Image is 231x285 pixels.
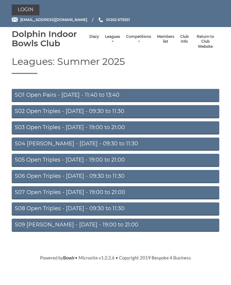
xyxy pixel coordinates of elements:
[12,219,219,232] a: S09 [PERSON_NAME] - [DATE] - 19:00 to 21:00
[40,255,191,260] span: Powered by • Microsite v1.2.2.6 • Copyright 2019 Bespoke 4 Business
[12,138,219,151] a: S04 [PERSON_NAME] - [DATE] - 09:30 to 11:30
[180,34,189,44] a: Club Info
[12,17,18,22] img: Email
[12,154,219,167] a: S05 Open Triples - [DATE] - 19:00 to 21:00
[20,17,87,22] span: [EMAIL_ADDRESS][DOMAIN_NAME]
[99,17,103,22] img: Phone us
[12,29,86,48] div: Dolphin Indoor Bowls Club
[12,56,219,74] h1: Leagues: Summer 2025
[12,5,39,15] a: Login
[12,17,87,23] a: Email [EMAIL_ADDRESS][DOMAIN_NAME]
[12,105,219,118] a: S02 Open Triples - [DATE] - 09:30 to 11:30
[106,17,130,22] span: 01202 675551
[12,186,219,199] a: S07 Open Triples - [DATE] - 19:00 to 21:00
[157,34,174,44] a: Members list
[12,202,219,216] a: S08 Open Triples - [DATE] - 09:30 to 11:30
[98,17,130,23] a: Phone us 01202 675551
[89,34,99,39] a: Diary
[63,255,75,260] a: Bowlr
[12,121,219,135] a: S03 Open Triples - [DATE] - 19:00 to 21:00
[126,34,151,44] a: Competitions
[195,34,216,49] a: Return to Club Website
[105,34,120,44] a: Leagues
[12,170,219,183] a: S06 Open Triples - [DATE] - 09:30 to 11:30
[12,89,219,102] a: SO1 Open Pairs - [DATE] - 11:40 to 13:40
